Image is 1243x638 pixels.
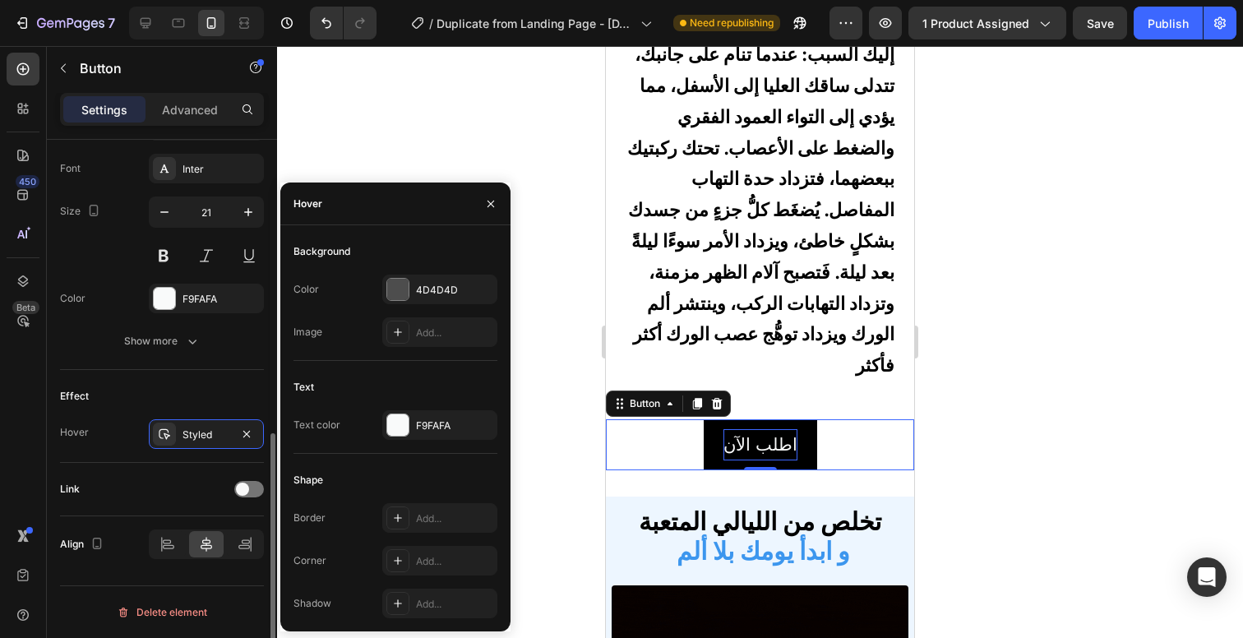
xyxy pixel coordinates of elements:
[60,326,264,356] button: Show more
[293,282,319,297] div: Color
[124,333,201,349] div: Show more
[437,15,634,32] span: Duplicate from Landing Page - [DATE] 09:42:21
[310,7,377,39] div: Undo/Redo
[12,301,39,314] div: Beta
[118,383,192,414] p: اطلب الآن
[293,596,331,611] div: Shadow
[60,534,107,556] div: Align
[293,473,323,488] div: Shape
[117,603,207,622] div: Delete element
[416,283,493,298] div: 4D4D4D
[60,425,89,440] div: Hover
[16,175,39,188] div: 450
[293,553,326,568] div: Corner
[908,7,1066,39] button: 1 product assigned
[118,383,192,414] div: Rich Text Editor. Editing area: main
[416,418,493,433] div: F9FAFA
[81,101,127,118] p: Settings
[293,418,340,432] div: Text color
[1087,16,1114,30] span: Save
[922,15,1029,32] span: 1 product assigned
[98,373,211,424] button: <p>اطلب الآن</p>
[429,15,433,32] span: /
[60,482,80,497] div: Link
[293,380,314,395] div: Text
[293,244,350,259] div: Background
[60,201,104,223] div: Size
[183,292,260,307] div: F9FAFA
[80,58,219,78] p: Button
[183,162,260,177] div: Inter
[293,511,326,525] div: Border
[1073,7,1127,39] button: Save
[416,511,493,526] div: Add...
[7,7,122,39] button: 7
[606,46,914,638] iframe: Design area
[416,326,493,340] div: Add...
[162,101,218,118] p: Advanced
[1134,7,1203,39] button: Publish
[33,460,275,490] strong: تخلص من الليالي المتعبة
[690,16,774,30] span: Need republishing
[1187,557,1227,597] div: Open Intercom Messenger
[1148,15,1189,32] div: Publish
[416,554,493,569] div: Add...
[183,428,230,442] div: Styled
[60,389,89,404] div: Effect
[60,161,81,176] div: Font
[108,13,115,33] p: 7
[71,490,243,520] strong: و ابدأ يومك بلا ألم
[416,597,493,612] div: Add...
[60,599,264,626] button: Delete element
[293,196,322,211] div: Hover
[60,291,85,306] div: Color
[21,350,58,365] div: Button
[293,325,322,340] div: Image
